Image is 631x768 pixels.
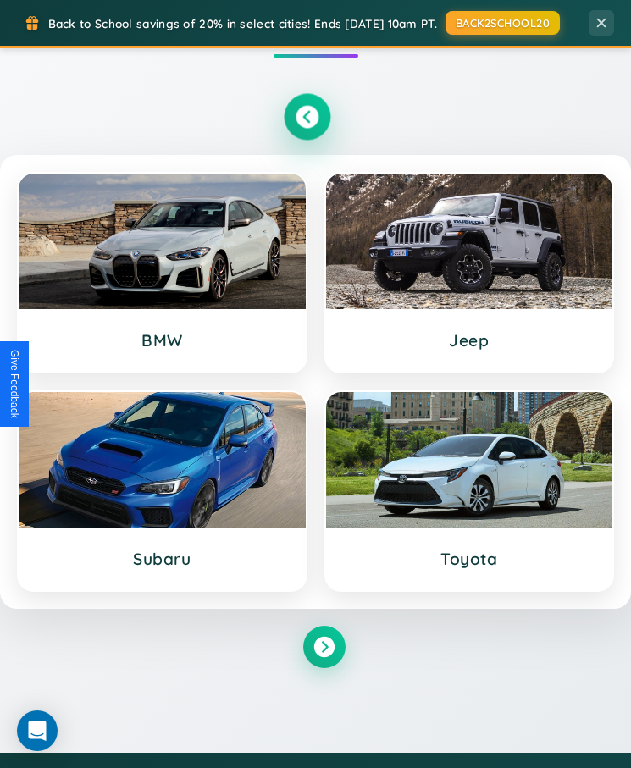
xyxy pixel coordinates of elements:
span: Back to School savings of 20% in select cities! Ends [DATE] 10am PT. [48,16,437,30]
h3: Toyota [343,549,596,569]
h3: Subaru [36,549,289,569]
div: Give Feedback [8,350,20,418]
button: BACK2SCHOOL20 [446,11,561,35]
h3: Jeep [343,330,596,351]
h3: BMW [36,330,289,351]
div: Open Intercom Messenger [17,710,58,751]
